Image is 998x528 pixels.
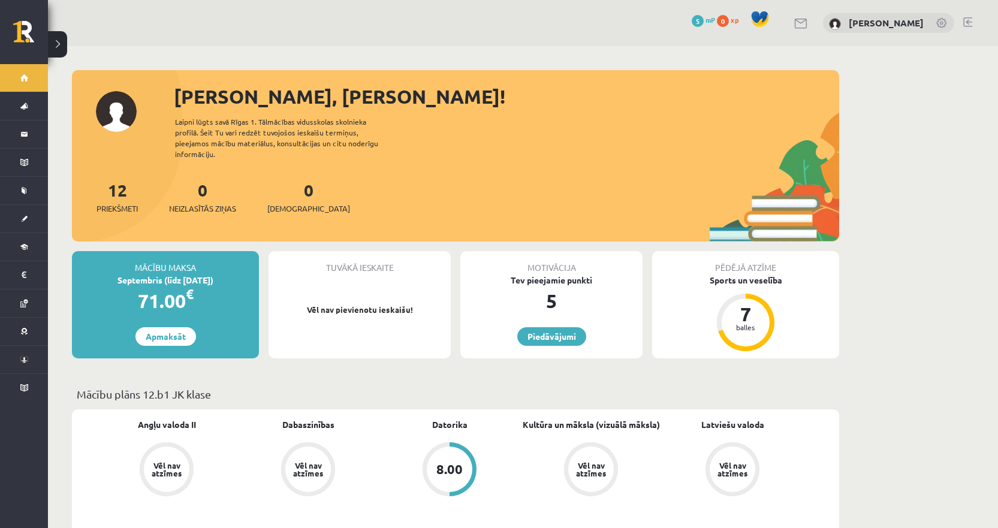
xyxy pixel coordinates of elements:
a: 0 xp [717,15,744,25]
div: 8.00 [436,463,463,476]
div: Pēdējā atzīme [652,251,839,274]
div: Mācību maksa [72,251,259,274]
a: 8.00 [379,442,520,499]
a: Apmaksāt [135,327,196,346]
p: Vēl nav pievienotu ieskaišu! [275,304,445,316]
a: Angļu valoda II [138,418,196,431]
a: Datorika [432,418,468,431]
span: xp [731,15,738,25]
a: Rīgas 1. Tālmācības vidusskola [13,21,48,51]
span: Neizlasītās ziņas [169,203,236,215]
div: Vēl nav atzīmes [291,461,325,477]
div: Tuvākā ieskaite [269,251,451,274]
a: 0[DEMOGRAPHIC_DATA] [267,179,350,215]
span: 5 [692,15,704,27]
a: Kultūra un māksla (vizuālā māksla) [523,418,660,431]
span: Priekšmeti [97,203,138,215]
div: Sports un veselība [652,274,839,286]
div: 71.00 [72,286,259,315]
span: mP [705,15,715,25]
a: Vēl nav atzīmes [520,442,662,499]
a: 5 mP [692,15,715,25]
div: Laipni lūgts savā Rīgas 1. Tālmācības vidusskolas skolnieka profilā. Šeit Tu vari redzēt tuvojošo... [175,116,399,159]
a: Vēl nav atzīmes [96,442,237,499]
a: Dabaszinības [282,418,334,431]
div: Tev pieejamie punkti [460,274,643,286]
a: Vēl nav atzīmes [662,442,803,499]
a: [PERSON_NAME] [849,17,924,29]
div: Vēl nav atzīmes [150,461,183,477]
span: 0 [717,15,729,27]
div: Vēl nav atzīmes [716,461,749,477]
a: Latviešu valoda [701,418,764,431]
img: Vladislavs Daņilovs [829,18,841,30]
div: Septembris (līdz [DATE]) [72,274,259,286]
div: [PERSON_NAME], [PERSON_NAME]! [174,82,839,111]
div: balles [728,324,764,331]
div: Motivācija [460,251,643,274]
span: € [186,285,194,303]
a: Piedāvājumi [517,327,586,346]
div: 7 [728,304,764,324]
a: Sports un veselība 7 balles [652,274,839,353]
p: Mācību plāns 12.b1 JK klase [77,386,834,402]
a: Vēl nav atzīmes [237,442,379,499]
div: Vēl nav atzīmes [574,461,608,477]
a: 12Priekšmeti [97,179,138,215]
div: 5 [460,286,643,315]
a: 0Neizlasītās ziņas [169,179,236,215]
span: [DEMOGRAPHIC_DATA] [267,203,350,215]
